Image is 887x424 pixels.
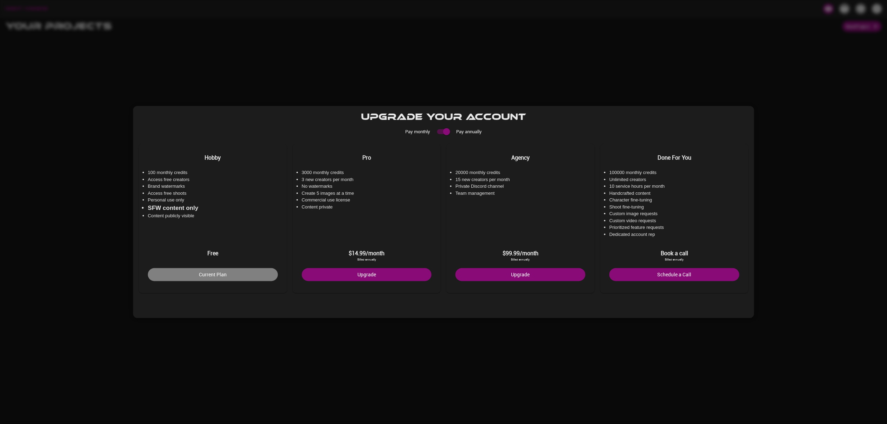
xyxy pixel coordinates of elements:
[302,169,432,176] li: 3000 monthly credits
[455,176,585,183] li: 15 new creators per month
[302,203,432,210] li: Content private
[455,153,585,161] p: Agency
[302,183,432,190] li: No watermarks
[148,268,278,281] button: Current Plan
[609,249,739,257] p: Book a call
[609,183,739,190] li: 10 service hours per month
[455,268,585,281] button: Upgrade
[148,183,278,190] li: Brand watermarks
[148,212,278,219] li: Content publicly visible
[456,128,482,135] p: Pay annually
[148,249,278,257] p: Free
[455,183,585,190] li: Private Discord channel
[455,189,585,197] li: Team management
[609,169,739,176] li: 100000 monthly credits
[609,197,739,204] li: Character fine-tuning
[133,112,754,122] h1: Upgrade your account
[148,176,278,183] li: Access free creators
[609,189,739,197] li: Handcrafted content
[302,257,432,262] p: Billed annually
[609,268,739,281] button: Schedule a Call
[455,169,585,176] li: 20000 monthly credits
[609,203,739,210] li: Shoot fine-tuning
[148,203,278,212] li: SFW content only
[405,128,430,135] p: Pay monthly
[302,197,432,204] li: Commercial use license
[148,169,278,176] li: 100 monthly credits
[302,249,432,257] p: $14.99/month
[302,176,432,183] li: 3 new creators per month
[609,257,739,262] p: Billed annually
[302,153,432,161] p: Pro
[609,176,739,183] li: Unlimited creators
[609,224,739,231] li: Prioritized feature requests
[148,197,278,204] li: Personal use only
[455,249,585,257] p: $99.99/month
[302,189,432,197] li: Create 5 images at a time
[609,217,739,224] li: Custom video requests
[302,268,432,281] button: Upgrade
[148,153,278,161] p: Hobby
[609,231,739,238] li: Dedicated account rep
[609,210,739,217] li: Custom image requests
[455,257,585,262] p: Billed annually
[609,153,739,161] p: Done For You
[148,189,278,197] li: Access free shoots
